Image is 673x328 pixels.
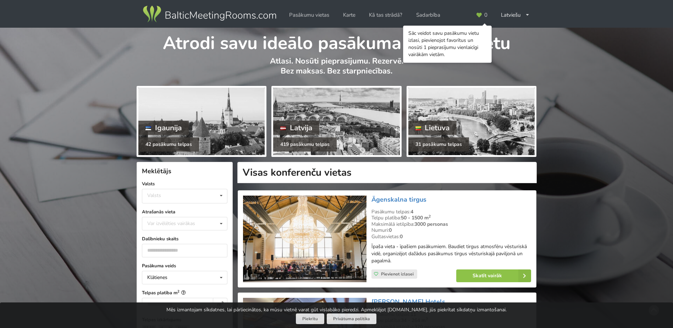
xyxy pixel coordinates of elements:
a: Āgenskalna tirgus [371,195,426,204]
div: 31 pasākumu telpas [408,137,469,152]
p: Īpaša vieta - īpašiem pasākumiem. Baudiet tirgus atmosfēru vēsturiskā vidē, organizējot dažādus p... [371,243,531,264]
a: [PERSON_NAME] Hotels [371,297,445,306]
strong: 4 [410,208,413,215]
img: Neierastas vietas | Rīga | Āgenskalna tirgus [243,196,366,283]
a: Kā tas strādā? [364,8,407,22]
label: Dalībnieku skaits [142,235,227,242]
div: Telpu platība: [371,215,531,221]
label: Atrašanās vieta [142,208,227,215]
strong: 3000 personas [414,221,448,228]
h1: Atrodi savu ideālo pasākuma norises vietu [137,28,536,55]
div: Var izvēlēties vairākas [145,219,211,228]
button: Piekrītu [296,313,324,324]
span: Meklētājs [142,167,171,175]
a: Sadarbība [411,8,445,22]
label: Pasākuma veids [142,262,227,269]
h1: Visas konferenču vietas [237,162,537,183]
a: Karte [338,8,360,22]
strong: 50 - 1500 m [401,214,431,221]
a: Igaunija 42 pasākumu telpas [137,86,266,157]
strong: 0 [389,227,392,234]
div: 42 pasākumu telpas [138,137,199,152]
a: Pasākumu vietas [284,8,334,22]
div: Pasākumu telpas: [371,209,531,215]
div: Lietuva [408,121,457,135]
div: Gultasvietas: [371,234,531,240]
div: 419 pasākumu telpas [273,137,337,152]
div: Numuri: [371,227,531,234]
div: Latviešu [496,8,535,22]
a: Lietuva 31 pasākumu telpas [407,86,536,157]
span: Pievienot izlasei [381,271,414,277]
div: Sāc veidot savu pasākumu vietu izlasi, pievienojot favorītus un nosūti 1 pieprasījumu vienlaicīgi... [408,30,486,58]
a: Latvija 419 pasākumu telpas [271,86,401,157]
span: 0 [484,12,487,18]
sup: 2 [221,300,224,306]
label: Valsts [142,180,227,187]
div: Igaunija [138,121,189,135]
label: Telpas platība m [142,289,227,296]
div: Klātienes [147,275,167,280]
strong: 0 [400,233,403,240]
img: Baltic Meeting Rooms [142,4,277,24]
div: Maksimālā ietilpība: [371,221,531,228]
div: Latvija [273,121,319,135]
a: Skatīt vairāk [456,269,531,282]
div: m [213,298,227,311]
div: Valsts [147,192,161,198]
a: Privātuma politika [327,313,376,324]
sup: 2 [429,214,431,219]
p: Atlasi. Nosūti pieprasījumu. Rezervē. Bez maksas. Bez starpniecības. [137,56,536,83]
sup: 2 [177,289,180,294]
